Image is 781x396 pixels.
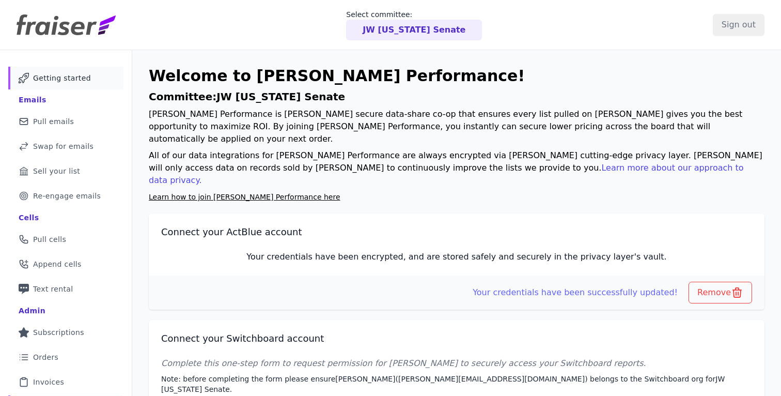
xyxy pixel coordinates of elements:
a: Learn how to join [PERSON_NAME] Performance here [149,193,340,201]
a: Pull emails [8,110,123,133]
div: Emails [19,95,46,105]
input: Sign out [713,14,764,36]
span: Getting started [33,73,91,83]
a: Text rental [8,278,123,300]
span: Swap for emails [33,141,93,151]
a: Sell your list [8,160,123,182]
h1: Committee: JW [US_STATE] Senate [149,89,764,104]
a: Select committee: JW [US_STATE] Senate [346,9,482,40]
span: Orders [33,352,58,362]
p: JW [US_STATE] Senate [363,24,465,36]
span: Your credentials have been successfully updated! [473,287,678,297]
h1: Welcome to [PERSON_NAME] Performance! [149,67,764,85]
p: Your credentials have been encrypted, and are stored safely and securely in the privacy layer's v... [161,251,752,263]
a: Invoices [8,371,123,393]
p: All of our data integrations for [PERSON_NAME] Performance are always encrypted via [PERSON_NAME]... [149,149,764,187]
span: Re-engage emails [33,191,101,201]
a: Subscriptions [8,321,123,344]
a: Pull cells [8,228,123,251]
p: Complete this one-step form to request permission for [PERSON_NAME] to securely access your Switc... [161,357,752,370]
p: Note: before completing the form please ensure [PERSON_NAME] ( [PERSON_NAME][EMAIL_ADDRESS][DOMAI... [161,374,752,394]
span: Text rental [33,284,73,294]
a: Swap for emails [8,135,123,158]
h2: Connect your Switchboard account [161,332,752,345]
div: Admin [19,306,45,316]
span: Append cells [33,259,82,269]
a: Append cells [8,253,123,276]
img: Fraiser Logo [17,14,116,35]
span: Subscriptions [33,327,84,338]
p: Select committee: [346,9,482,20]
h2: Connect your ActBlue account [161,226,752,238]
div: Cells [19,212,39,223]
span: Sell your list [33,166,80,176]
a: Re-engage emails [8,185,123,207]
p: [PERSON_NAME] Performance is [PERSON_NAME] secure data-share co-op that ensures every list pulled... [149,108,764,145]
button: Remove [689,282,752,303]
a: Orders [8,346,123,369]
span: Pull emails [33,116,74,127]
span: Invoices [33,377,64,387]
span: Pull cells [33,234,66,245]
a: Getting started [8,67,123,89]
